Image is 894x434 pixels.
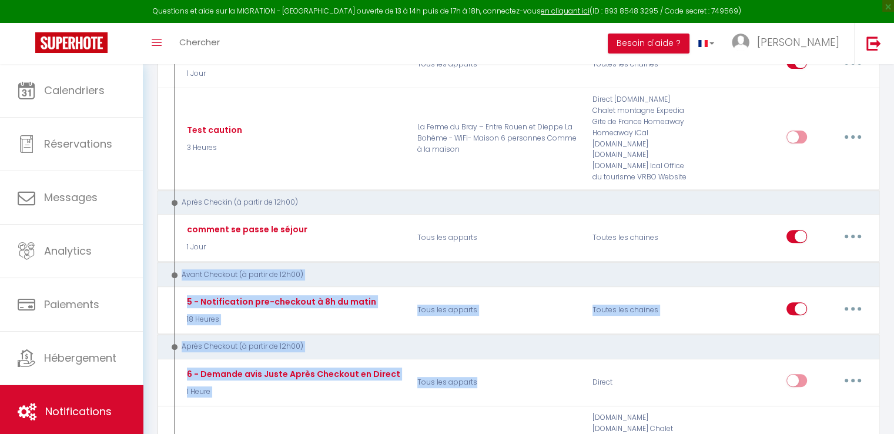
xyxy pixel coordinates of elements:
[410,365,585,399] p: Tous les apparts
[44,350,116,365] span: Hébergement
[168,269,855,281] div: Avant Checkout (à partir de 12h00)
[585,365,702,399] div: Direct
[168,341,855,352] div: Après Checkout (à partir de 12h00)
[44,136,112,151] span: Réservations
[757,35,839,49] span: [PERSON_NAME]
[184,368,400,380] div: 6 - Demande avis Juste Après Checkout en Direct
[184,68,312,79] p: 1 Jour
[35,32,108,53] img: Super Booking
[179,36,220,48] span: Chercher
[44,297,99,312] span: Paiements
[410,47,585,81] p: Tous les apparts
[184,223,307,236] div: comment se passe le séjour
[44,190,98,205] span: Messages
[541,6,590,16] a: en cliquant ici
[168,197,855,208] div: Après Checkin (à partir de 12h00)
[184,295,376,308] div: 5 - Notification pre-checkout à 8h du matin
[410,94,585,183] p: La Ferme du Bray – Entre Rouen et Dieppe La Bohème - WiFi- Maison 6 personnes Comme à la maison
[732,34,749,51] img: ...
[585,47,702,81] div: Toutes les chaines
[184,314,376,325] p: 18 Heures
[608,34,689,54] button: Besoin d'aide ?
[866,36,881,51] img: logout
[45,404,112,419] span: Notifications
[170,23,229,64] a: Chercher
[410,221,585,255] p: Tous les apparts
[184,123,242,136] div: Test caution
[184,142,242,153] p: 3 Heures
[585,94,702,183] div: Direct [DOMAIN_NAME] Chalet montagne Expedia Gite de France Homeaway Homeaway iCal [DOMAIN_NAME] ...
[410,293,585,328] p: Tous les apparts
[585,221,702,255] div: Toutes les chaines
[723,23,854,64] a: ... [PERSON_NAME]
[585,293,702,328] div: Toutes les chaines
[184,386,400,398] p: 1 Heure
[44,83,105,98] span: Calendriers
[184,242,307,253] p: 1 Jour
[44,243,92,258] span: Analytics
